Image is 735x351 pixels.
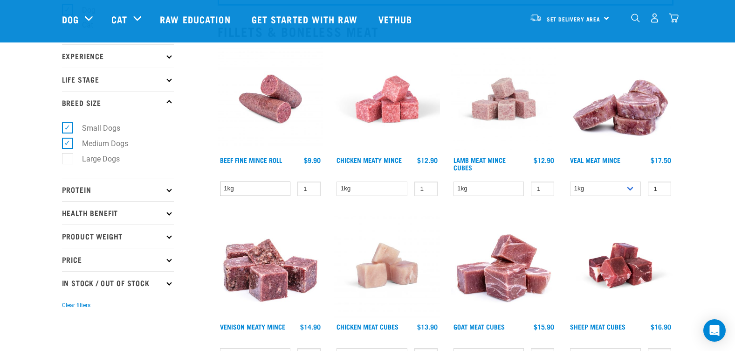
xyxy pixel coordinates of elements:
[218,213,323,319] img: 1117 Venison Meat Mince 01
[111,12,127,26] a: Cat
[648,182,671,196] input: 1
[242,0,369,38] a: Get started with Raw
[568,46,673,152] img: 1160 Veal Meat Mince Medallions 01
[529,14,542,22] img: van-moving.png
[62,301,90,309] button: Clear filters
[62,225,174,248] p: Product Weight
[62,91,174,114] p: Breed Size
[451,213,557,319] img: 1184 Wild Goat Meat Cubes Boneless 01
[414,182,438,196] input: 1
[334,213,440,319] img: Chicken meat
[417,156,438,164] div: $12.90
[453,325,505,328] a: Goat Meat Cubes
[62,271,174,295] p: In Stock / Out Of Stock
[67,122,124,134] label: Small Dogs
[369,0,424,38] a: Vethub
[703,319,726,342] div: Open Intercom Messenger
[300,323,321,330] div: $14.90
[337,158,402,161] a: Chicken Meaty Mince
[304,156,321,164] div: $9.90
[534,323,554,330] div: $15.90
[651,323,671,330] div: $16.90
[151,0,242,38] a: Raw Education
[67,138,132,149] label: Medium Dogs
[453,158,506,169] a: Lamb Meat Mince Cubes
[62,12,79,26] a: Dog
[220,158,282,161] a: Beef Fine Mince Roll
[62,44,174,68] p: Experience
[67,153,124,165] label: Large Dogs
[547,17,601,21] span: Set Delivery Area
[650,13,659,23] img: user.png
[669,13,679,23] img: home-icon@2x.png
[568,213,673,319] img: Sheep Meat
[570,325,625,328] a: Sheep Meat Cubes
[62,178,174,201] p: Protein
[534,156,554,164] div: $12.90
[220,325,285,328] a: Venison Meaty Mince
[531,182,554,196] input: 1
[62,201,174,225] p: Health Benefit
[337,325,398,328] a: Chicken Meat Cubes
[218,46,323,152] img: Venison Veal Salmon Tripe 1651
[451,46,557,152] img: Lamb Meat Mince
[570,158,620,161] a: Veal Meat Mince
[334,46,440,152] img: Chicken Meaty Mince
[417,323,438,330] div: $13.90
[631,14,640,22] img: home-icon-1@2x.png
[297,182,321,196] input: 1
[651,156,671,164] div: $17.50
[62,248,174,271] p: Price
[62,68,174,91] p: Life Stage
